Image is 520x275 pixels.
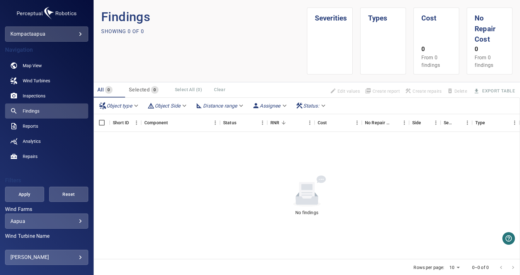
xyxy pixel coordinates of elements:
[421,45,451,54] p: 0
[23,138,41,144] span: Analytics
[211,118,220,127] button: Menu
[463,118,472,127] button: Menu
[5,214,88,229] div: Wind Farms
[23,123,38,129] span: Reports
[475,55,493,68] span: From 0 findings
[260,103,280,109] em: Assignee
[105,86,112,94] span: 0
[475,8,505,45] h1: No Repair Cost
[151,86,158,94] span: 0
[447,263,462,272] div: 10
[10,29,83,39] div: kompactaapua
[295,209,318,216] div: No findings
[475,114,485,132] div: Type
[391,118,400,127] button: Sort
[101,28,144,35] p: Showing 0 of 0
[412,114,421,132] div: Side
[144,114,168,132] div: Component
[49,187,88,202] button: Reset
[23,62,42,69] span: Map View
[368,8,398,24] h1: Types
[5,187,44,202] button: Apply
[315,114,362,132] div: Cost
[472,114,519,132] div: Type
[203,103,237,109] em: Distance range
[421,55,440,68] span: From 0 findings
[305,118,315,127] button: Menu
[97,87,104,93] span: All
[250,100,290,111] div: Assignee
[5,103,88,119] a: findings active
[315,8,345,24] h1: Severities
[5,47,88,53] h4: Navigation
[327,118,336,127] button: Sort
[23,78,50,84] span: Wind Turbines
[110,114,141,132] div: Short ID
[155,103,181,109] em: Object Side
[362,114,409,132] div: No Repair Cost
[400,118,409,127] button: Menu
[5,73,88,88] a: windturbines noActive
[5,88,88,103] a: inspections noActive
[303,103,319,109] em: Status :
[15,5,78,21] img: kompactaapua-logo
[444,86,470,97] span: Findings that are included in repair orders can not be deleted
[5,149,88,164] a: repairs noActive
[293,100,329,111] div: Status:
[10,218,83,224] div: Aapua
[5,119,88,134] a: reports noActive
[327,86,362,97] span: Findings that are included in repair orders will not be updated
[57,190,80,198] span: Reset
[441,114,472,132] div: Severity
[141,114,220,132] div: Component
[444,114,454,132] div: Severity
[13,190,36,198] span: Apply
[431,118,441,127] button: Menu
[258,118,267,127] button: Menu
[318,114,327,132] div: The base labour and equipment costs to repair the finding. Does not include the loss of productio...
[129,87,150,93] span: Selected
[270,114,279,132] div: Repair Now Ratio: The ratio of the additional incurred cost of repair in 1 year and the cost of r...
[402,86,444,97] span: Apply the latest inspection filter to create repairs
[145,100,191,111] div: Object Side
[23,108,39,114] span: Findings
[510,118,519,127] button: Menu
[23,153,38,160] span: Repairs
[5,134,88,149] a: analytics noActive
[352,118,362,127] button: Menu
[454,118,463,127] button: Sort
[5,234,88,239] label: Wind Turbine Name
[107,103,132,109] em: Object type
[236,118,245,127] button: Sort
[5,58,88,73] a: map noActive
[168,118,177,127] button: Sort
[23,93,45,99] span: Inspections
[220,114,267,132] div: Status
[421,8,451,24] h1: Cost
[267,114,315,132] div: RNR
[10,252,83,262] div: [PERSON_NAME]
[279,118,288,127] button: Sort
[472,264,489,271] p: 0–0 of 0
[113,114,129,132] div: Short ID
[223,114,236,132] div: Status
[101,8,307,26] p: Findings
[5,177,88,184] h4: Filters
[132,118,141,127] button: Menu
[193,100,247,111] div: Distance range
[5,207,88,212] label: Wind Farms
[409,114,441,132] div: Side
[413,264,444,271] p: Rows per page:
[96,100,142,111] div: Object type
[475,45,505,54] p: 0
[495,262,519,272] nav: pagination navigation
[365,114,391,132] div: Projected additional costs incurred by waiting 1 year to repair. This is a function of possible i...
[5,26,88,42] div: kompactaapua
